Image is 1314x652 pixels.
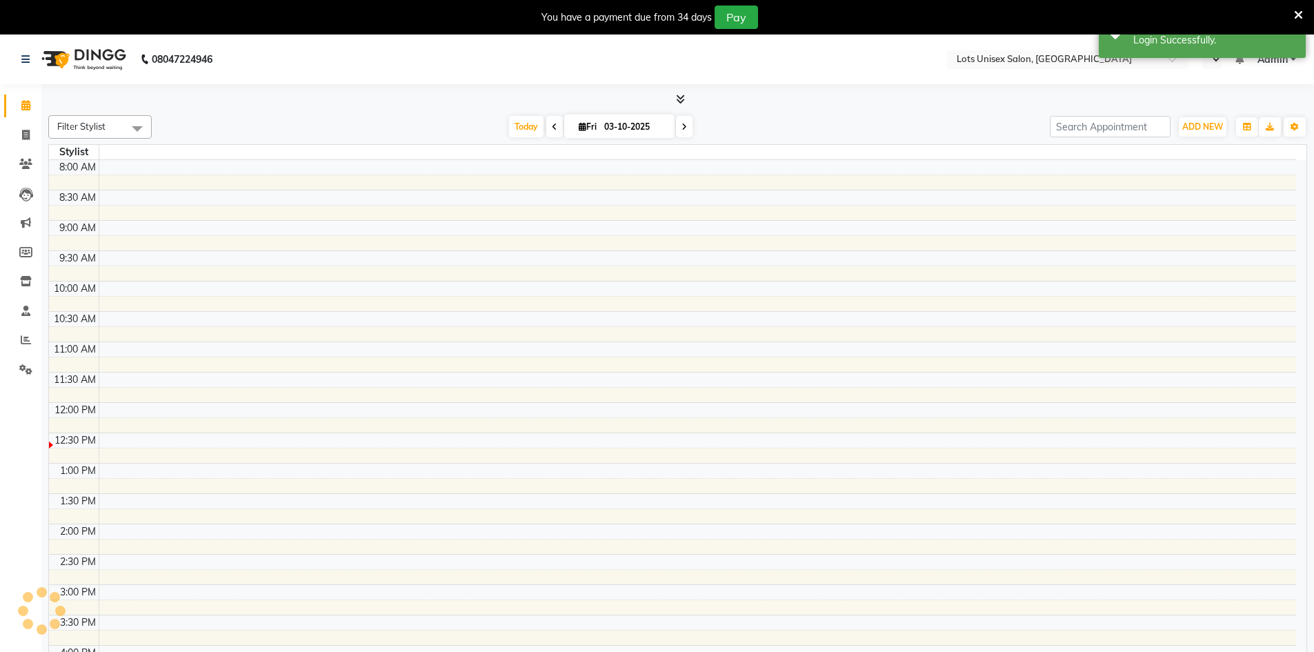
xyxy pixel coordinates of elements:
div: 1:30 PM [57,494,99,508]
div: 2:00 PM [57,524,99,539]
div: 3:30 PM [57,615,99,630]
div: 10:30 AM [51,312,99,326]
div: 9:00 AM [57,221,99,235]
input: 2025-10-03 [600,117,669,137]
div: 8:30 AM [57,190,99,205]
button: Pay [715,6,758,29]
b: 08047224946 [152,40,212,79]
span: Admin [1257,52,1288,67]
span: ADD NEW [1182,121,1223,132]
input: Search Appointment [1050,116,1171,137]
div: 10:00 AM [51,281,99,296]
span: Filter Stylist [57,121,106,132]
span: Today [509,116,544,137]
button: ADD NEW [1179,117,1226,137]
div: 12:30 PM [52,433,99,448]
div: 11:30 AM [51,373,99,387]
div: Login Successfully. [1133,33,1295,48]
div: Stylist [49,145,99,159]
div: 8:00 AM [57,160,99,175]
img: logo [35,40,130,79]
div: You have a payment due from 34 days [541,10,712,25]
div: 3:00 PM [57,585,99,600]
div: 2:30 PM [57,555,99,569]
div: 11:00 AM [51,342,99,357]
div: 9:30 AM [57,251,99,266]
span: Fri [575,121,600,132]
div: 1:00 PM [57,464,99,478]
div: 12:00 PM [52,403,99,417]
